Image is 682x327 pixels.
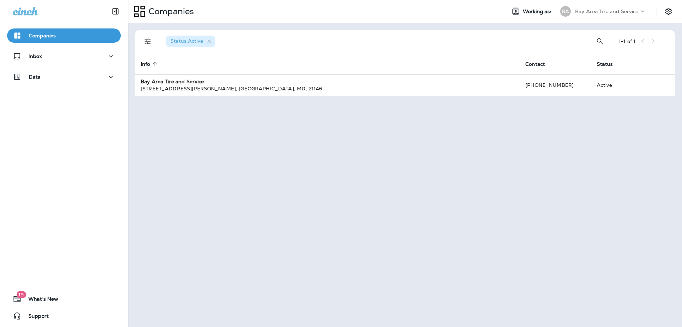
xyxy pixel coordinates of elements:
span: Status [597,61,613,67]
span: Info [141,61,150,67]
span: 19 [16,291,26,298]
button: Inbox [7,49,121,63]
span: Working as: [523,9,553,15]
span: Contact [525,61,554,67]
td: [PHONE_NUMBER] [520,74,591,96]
div: BA [560,6,571,17]
span: Contact [525,61,545,67]
button: Collapse Sidebar [105,4,125,19]
p: Companies [29,33,56,38]
button: Companies [7,28,121,43]
button: Support [7,309,121,323]
button: 19What's New [7,292,121,306]
button: Filters [141,34,155,48]
span: What's New [21,296,58,305]
div: 1 - 1 of 1 [619,38,635,44]
span: Info [141,61,159,67]
p: Companies [146,6,194,17]
span: Status : Active [170,38,203,44]
p: Bay Area Tire and Service [575,9,639,14]
span: Support [21,313,49,322]
p: Inbox [28,53,42,59]
button: Settings [662,5,675,18]
button: Data [7,70,121,84]
span: Status [597,61,622,67]
div: Status:Active [166,36,215,47]
strong: Bay Area Tire and Service [141,78,204,85]
div: [STREET_ADDRESS][PERSON_NAME] , [GEOGRAPHIC_DATA] , MD , 21146 [141,85,514,92]
p: Data [29,74,41,80]
td: Active [591,74,637,96]
button: Search Companies [593,34,607,48]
